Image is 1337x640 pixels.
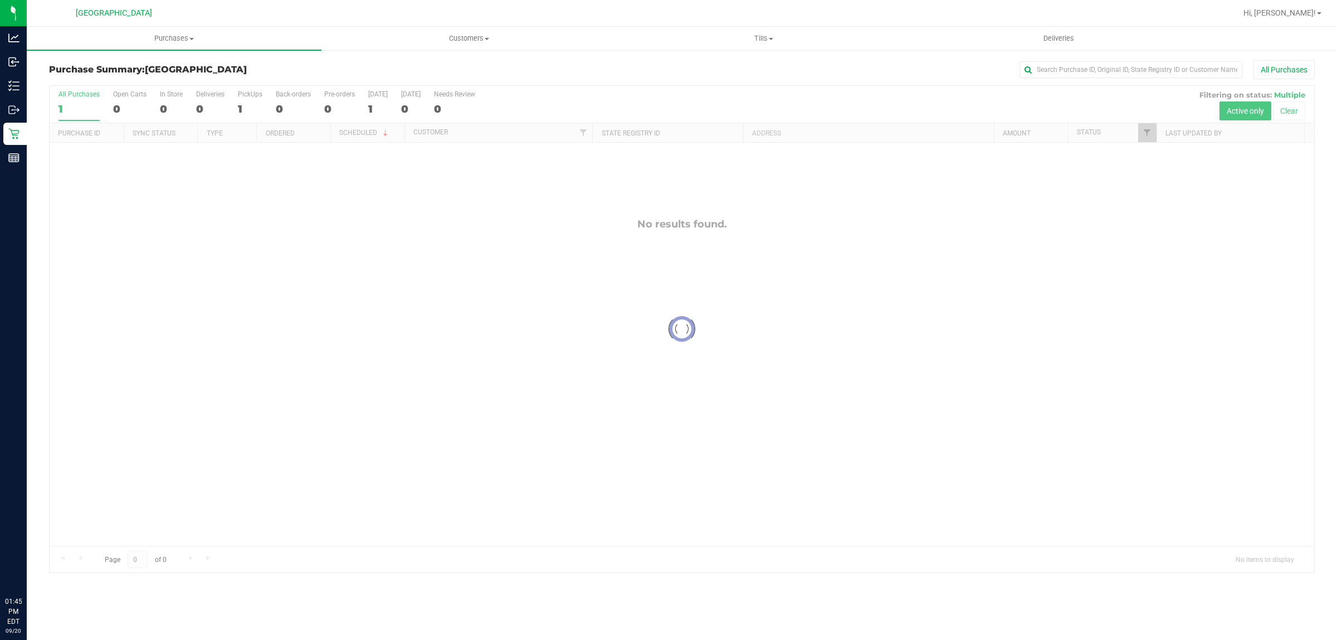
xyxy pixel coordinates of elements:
inline-svg: Outbound [8,104,19,115]
span: [GEOGRAPHIC_DATA] [76,8,152,18]
span: Deliveries [1028,33,1089,43]
input: Search Purchase ID, Original ID, State Registry ID or Customer Name... [1019,61,1242,78]
h3: Purchase Summary: [49,65,471,75]
a: Tills [616,27,911,50]
a: Purchases [27,27,321,50]
button: All Purchases [1253,60,1315,79]
inline-svg: Inbound [8,56,19,67]
p: 09/20 [5,627,22,635]
span: Customers [322,33,616,43]
inline-svg: Retail [8,128,19,139]
a: Customers [321,27,616,50]
span: Purchases [27,33,321,43]
iframe: Resource center unread badge [33,549,46,563]
iframe: Resource center [11,551,45,584]
span: [GEOGRAPHIC_DATA] [145,64,247,75]
inline-svg: Analytics [8,32,19,43]
span: Hi, [PERSON_NAME]! [1243,8,1316,17]
inline-svg: Inventory [8,80,19,91]
inline-svg: Reports [8,152,19,163]
span: Tills [617,33,910,43]
p: 01:45 PM EDT [5,597,22,627]
a: Deliveries [911,27,1206,50]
